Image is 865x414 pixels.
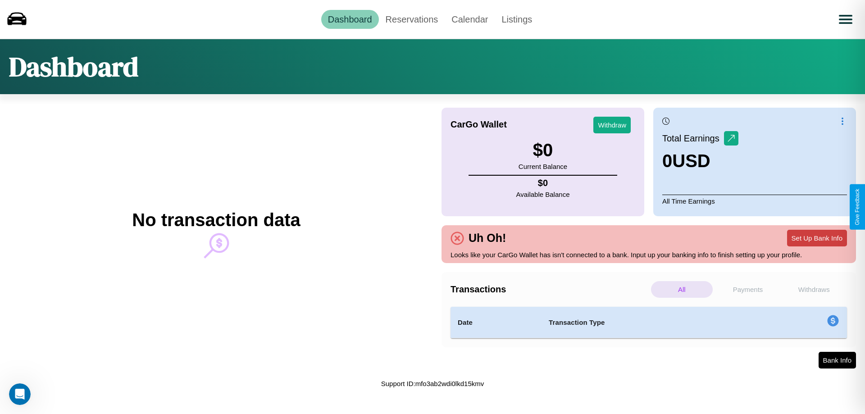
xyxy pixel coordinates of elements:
[783,281,845,298] p: Withdraws
[451,307,847,338] table: simple table
[132,210,300,230] h2: No transaction data
[662,195,847,207] p: All Time Earnings
[445,10,495,29] a: Calendar
[593,117,631,133] button: Withdraw
[458,317,534,328] h4: Date
[549,317,753,328] h4: Transaction Type
[651,281,713,298] p: All
[662,151,738,171] h3: 0 USD
[495,10,539,29] a: Listings
[381,378,484,390] p: Support ID: mfo3ab2wdi0lkd15kmv
[662,130,724,146] p: Total Earnings
[717,281,779,298] p: Payments
[833,7,858,32] button: Open menu
[519,140,567,160] h3: $ 0
[379,10,445,29] a: Reservations
[519,160,567,173] p: Current Balance
[451,249,847,261] p: Looks like your CarGo Wallet has isn't connected to a bank. Input up your banking info to finish ...
[451,119,507,130] h4: CarGo Wallet
[9,48,138,85] h1: Dashboard
[516,188,570,200] p: Available Balance
[9,383,31,405] iframe: Intercom live chat
[516,178,570,188] h4: $ 0
[451,284,649,295] h4: Transactions
[321,10,379,29] a: Dashboard
[464,232,510,245] h4: Uh Oh!
[787,230,847,246] button: Set Up Bank Info
[854,189,860,225] div: Give Feedback
[819,352,856,369] button: Bank Info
